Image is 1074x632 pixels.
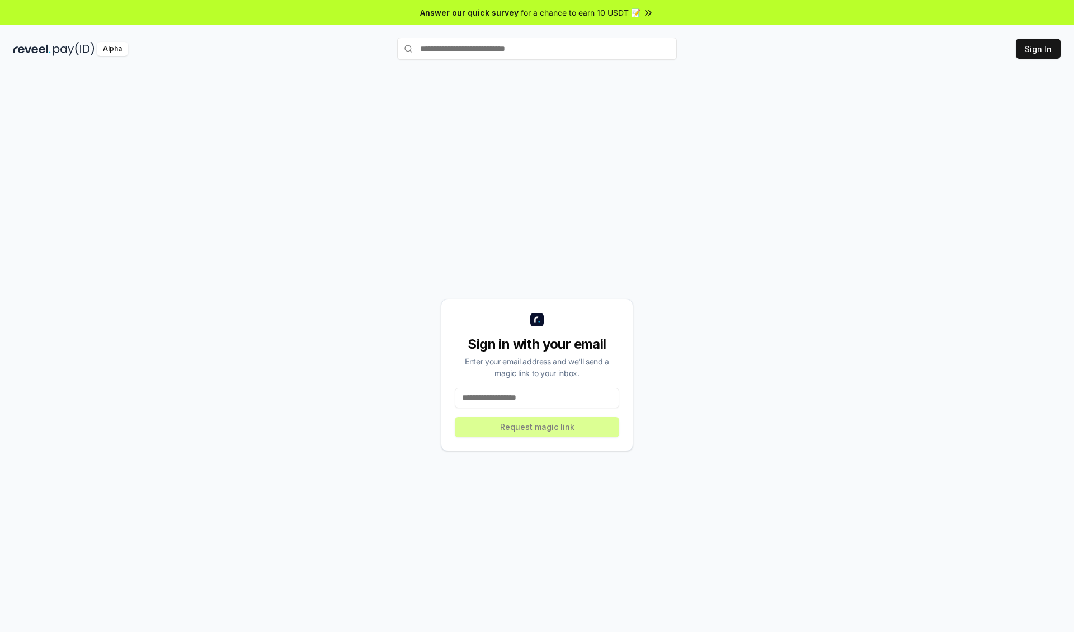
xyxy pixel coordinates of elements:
button: Sign In [1016,39,1061,59]
div: Alpha [97,42,128,56]
img: pay_id [53,42,95,56]
div: Enter your email address and we’ll send a magic link to your inbox. [455,355,619,379]
img: reveel_dark [13,42,51,56]
img: logo_small [530,313,544,326]
div: Sign in with your email [455,335,619,353]
span: for a chance to earn 10 USDT 📝 [521,7,640,18]
span: Answer our quick survey [420,7,519,18]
